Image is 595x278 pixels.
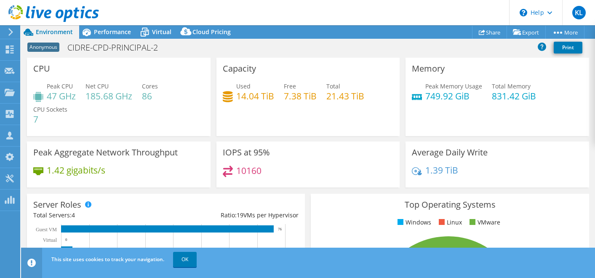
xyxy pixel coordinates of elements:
[142,82,158,90] span: Cores
[395,218,431,227] li: Windows
[425,166,458,175] h4: 1.39 TiB
[507,26,546,39] a: Export
[47,82,73,90] span: Peak CPU
[236,82,251,90] span: Used
[51,256,164,263] span: This site uses cookies to track your navigation.
[173,252,197,267] a: OK
[64,43,171,52] h1: CIDRE-CPD-PRINCIPAL-2
[236,166,261,175] h4: 10160
[36,227,57,233] text: Guest VM
[278,227,282,231] text: 76
[284,82,296,90] span: Free
[47,166,105,175] h4: 1.42 gigabits/s
[572,6,586,19] span: KL
[425,91,482,101] h4: 749.92 GiB
[85,82,109,90] span: Net CPU
[545,26,584,39] a: More
[33,148,178,157] h3: Peak Aggregate Network Throughput
[85,91,132,101] h4: 185.68 GHz
[192,28,231,36] span: Cloud Pricing
[492,91,536,101] h4: 831.42 GiB
[467,218,500,227] li: VMware
[237,211,243,219] span: 19
[152,28,171,36] span: Virtual
[166,211,299,220] div: Ratio: VMs per Hypervisor
[33,115,67,124] h4: 7
[223,148,270,157] h3: IOPS at 95%
[36,28,73,36] span: Environment
[33,200,81,209] h3: Server Roles
[284,91,317,101] h4: 7.38 TiB
[412,148,488,157] h3: Average Daily Write
[326,82,340,90] span: Total
[425,82,482,90] span: Peak Memory Usage
[223,64,256,73] h3: Capacity
[94,28,131,36] span: Performance
[317,200,582,209] h3: Top Operating Systems
[65,238,67,242] text: 0
[27,43,59,52] span: Anonymous
[472,26,507,39] a: Share
[554,42,582,53] a: Print
[43,237,57,243] text: Virtual
[520,9,527,16] svg: \n
[492,82,531,90] span: Total Memory
[236,91,274,101] h4: 14.04 TiB
[72,211,75,219] span: 4
[33,211,166,220] div: Total Servers:
[142,91,158,101] h4: 86
[412,64,445,73] h3: Memory
[33,105,67,113] span: CPU Sockets
[33,64,50,73] h3: CPU
[437,218,462,227] li: Linux
[326,91,364,101] h4: 21.43 TiB
[47,91,76,101] h4: 47 GHz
